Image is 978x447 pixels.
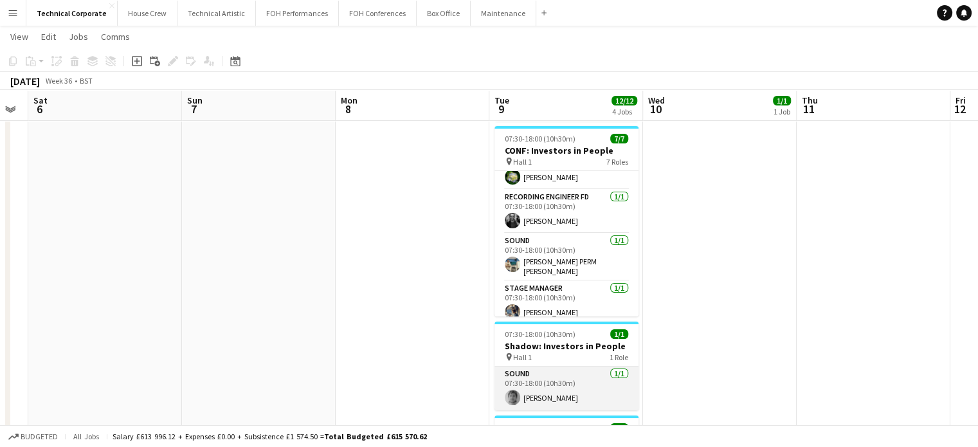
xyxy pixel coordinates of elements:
[802,95,818,106] span: Thu
[955,95,966,106] span: Fri
[5,28,33,45] a: View
[339,102,358,116] span: 8
[256,1,339,26] button: FOH Performances
[505,134,575,143] span: 07:30-18:00 (10h30m)
[611,96,637,105] span: 12/12
[33,95,48,106] span: Sat
[21,432,58,441] span: Budgeted
[774,107,790,116] div: 1 Job
[606,157,628,167] span: 7 Roles
[101,31,130,42] span: Comms
[177,1,256,26] button: Technical Artistic
[118,1,177,26] button: House Crew
[610,329,628,339] span: 1/1
[417,1,471,26] button: Box Office
[494,95,509,106] span: Tue
[41,31,56,42] span: Edit
[648,95,665,106] span: Wed
[6,430,60,444] button: Budgeted
[471,1,536,26] button: Maintenance
[610,423,628,433] span: 3/3
[494,233,638,281] app-card-role: Sound1/107:30-18:00 (10h30m)[PERSON_NAME] PERM [PERSON_NAME]
[494,126,638,316] app-job-card: 07:30-18:00 (10h30m)7/7CONF: Investors in People Hall 17 Roles[PERSON_NAME] PERM [PERSON_NAME]Mic...
[646,102,665,116] span: 10
[494,322,638,410] app-job-card: 07:30-18:00 (10h30m)1/1Shadow: Investors in People Hall 11 RoleSound1/107:30-18:00 (10h30m)[PERSO...
[494,340,638,352] h3: Shadow: Investors in People
[612,107,637,116] div: 4 Jobs
[36,28,61,45] a: Edit
[513,157,532,167] span: Hall 1
[610,134,628,143] span: 7/7
[80,76,93,86] div: BST
[113,432,427,441] div: Salary £613 996.12 + Expenses £0.00 + Subsistence £1 574.50 =
[32,102,48,116] span: 6
[71,432,102,441] span: All jobs
[494,367,638,410] app-card-role: Sound1/107:30-18:00 (10h30m)[PERSON_NAME]
[324,432,427,441] span: Total Budgeted £615 570.62
[494,145,638,156] h3: CONF: Investors in People
[69,31,88,42] span: Jobs
[187,95,203,106] span: Sun
[42,76,75,86] span: Week 36
[800,102,818,116] span: 11
[10,75,40,87] div: [DATE]
[493,102,509,116] span: 9
[494,281,638,325] app-card-role: Stage Manager1/107:30-18:00 (10h30m)[PERSON_NAME]
[96,28,135,45] a: Comms
[505,329,575,339] span: 07:30-18:00 (10h30m)
[64,28,93,45] a: Jobs
[505,423,557,433] span: 17:30-23:30 (6h)
[10,31,28,42] span: View
[513,352,532,362] span: Hall 1
[954,102,966,116] span: 12
[773,96,791,105] span: 1/1
[185,102,203,116] span: 7
[610,352,628,362] span: 1 Role
[341,95,358,106] span: Mon
[339,1,417,26] button: FOH Conferences
[26,1,118,26] button: Technical Corporate
[494,190,638,233] app-card-role: Recording Engineer FD1/107:30-18:00 (10h30m)[PERSON_NAME]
